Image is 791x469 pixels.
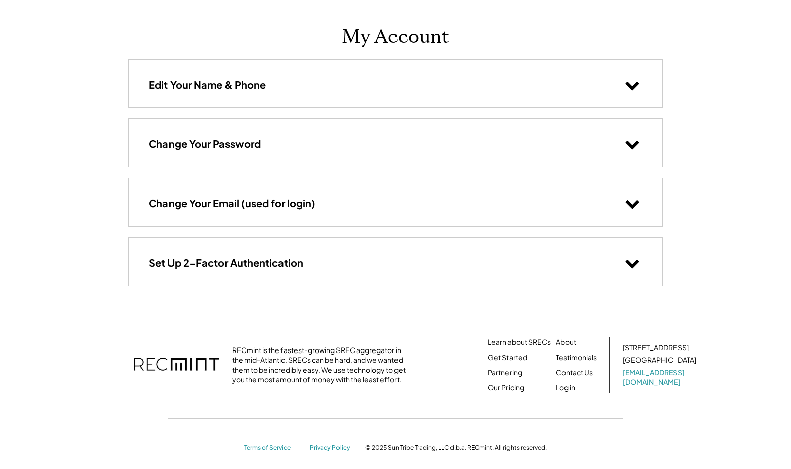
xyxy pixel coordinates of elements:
[149,78,266,91] h3: Edit Your Name & Phone
[556,353,597,363] a: Testimonials
[488,383,524,393] a: Our Pricing
[149,137,261,150] h3: Change Your Password
[556,368,593,378] a: Contact Us
[342,25,449,49] h1: My Account
[623,355,696,365] div: [GEOGRAPHIC_DATA]
[244,444,300,452] a: Terms of Service
[488,368,522,378] a: Partnering
[134,347,219,383] img: recmint-logotype%403x.png
[556,337,576,347] a: About
[365,444,547,452] div: © 2025 Sun Tribe Trading, LLC d.b.a. RECmint. All rights reserved.
[488,353,527,363] a: Get Started
[232,345,411,385] div: RECmint is the fastest-growing SREC aggregator in the mid-Atlantic. SRECs can be hard, and we wan...
[149,197,315,210] h3: Change Your Email (used for login)
[488,337,551,347] a: Learn about SRECs
[149,256,303,269] h3: Set Up 2-Factor Authentication
[556,383,575,393] a: Log in
[623,343,689,353] div: [STREET_ADDRESS]
[310,444,355,452] a: Privacy Policy
[623,368,698,387] a: [EMAIL_ADDRESS][DOMAIN_NAME]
